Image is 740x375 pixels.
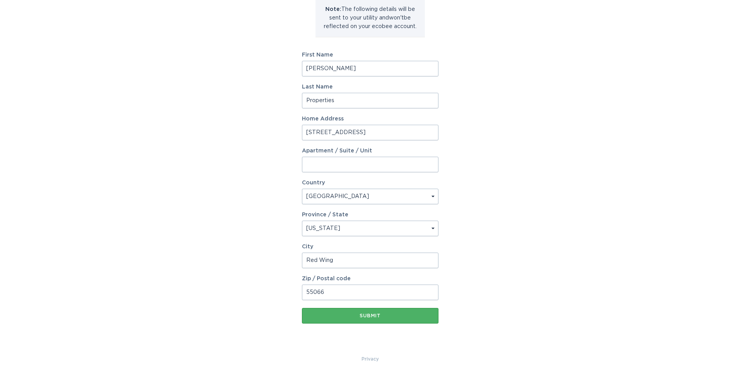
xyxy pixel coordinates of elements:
[302,116,438,122] label: Home Address
[302,84,438,90] label: Last Name
[302,212,348,218] label: Province / State
[302,308,438,324] button: Submit
[302,148,438,154] label: Apartment / Suite / Unit
[302,180,325,186] label: Country
[306,313,435,318] div: Submit
[325,7,341,12] strong: Note:
[302,52,438,58] label: First Name
[302,276,438,281] label: Zip / Postal code
[362,355,379,363] a: Privacy Policy & Terms of Use
[302,244,438,249] label: City
[321,5,419,31] p: The following details will be sent to your utility and won't be reflected on your ecobee account.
